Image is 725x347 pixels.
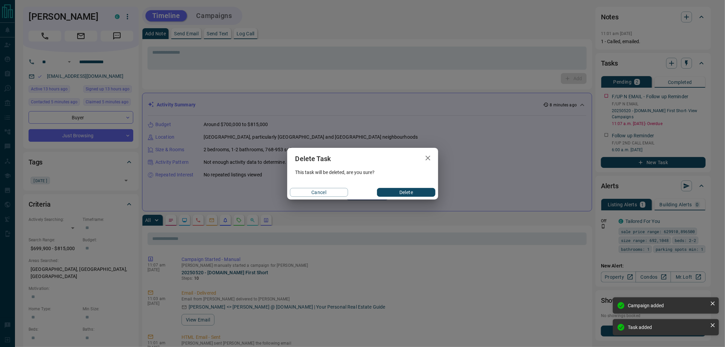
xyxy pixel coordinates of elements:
h2: Delete Task [287,148,339,170]
button: Delete [377,188,435,197]
div: This task will be deleted, are you sure? [287,170,438,175]
div: Task added [628,325,707,330]
button: Cancel [290,188,348,197]
div: Campaign added [628,303,707,308]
